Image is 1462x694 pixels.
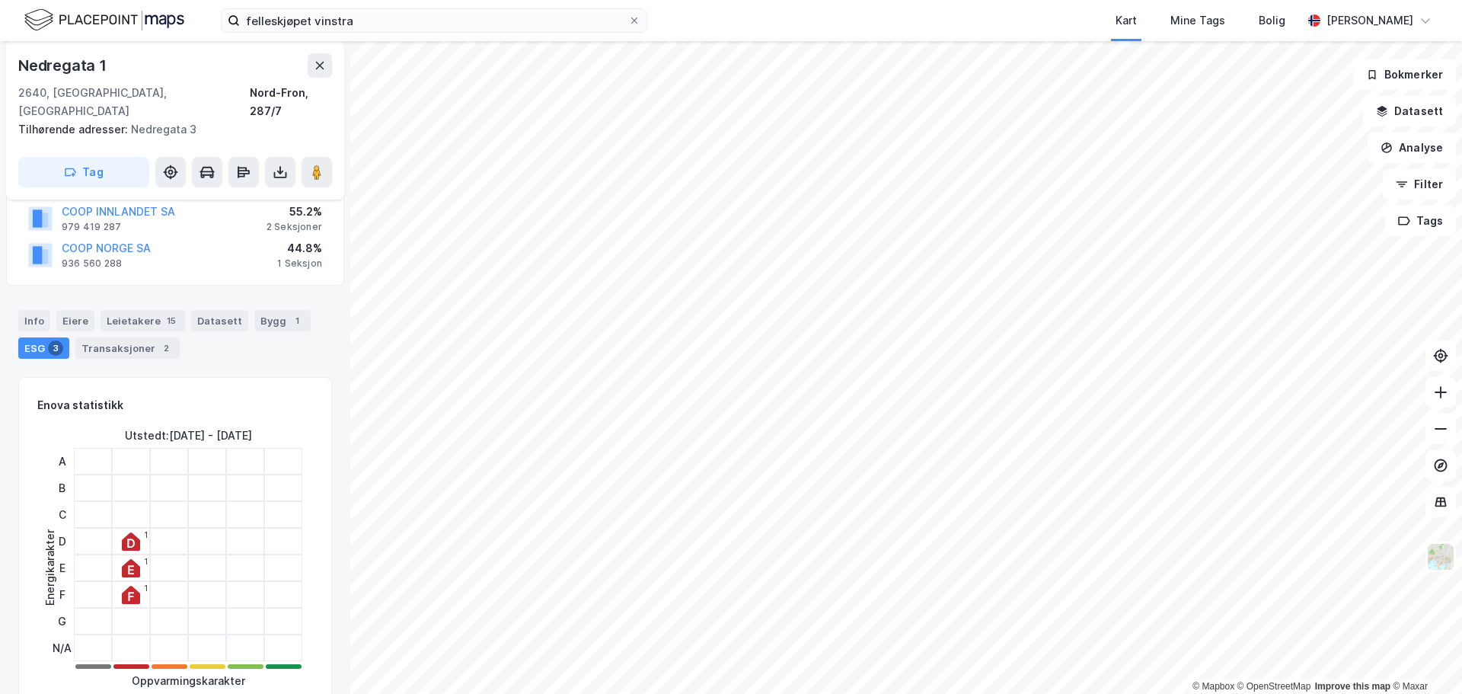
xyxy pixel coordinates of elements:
[1426,542,1455,571] img: Z
[53,448,72,475] div: A
[53,528,72,555] div: D
[289,313,305,328] div: 1
[1363,96,1456,126] button: Datasett
[18,120,320,139] div: Nedregata 3
[144,557,148,566] div: 1
[1383,169,1456,200] button: Filter
[144,584,148,593] div: 1
[53,581,72,608] div: F
[144,530,148,539] div: 1
[191,310,248,331] div: Datasett
[164,313,179,328] div: 15
[1368,133,1456,163] button: Analyse
[53,635,72,661] div: N/A
[250,84,332,120] div: Nord-Fron, 287/7
[132,672,245,690] div: Oppvarmingskarakter
[53,555,72,581] div: E
[18,84,250,120] div: 2640, [GEOGRAPHIC_DATA], [GEOGRAPHIC_DATA]
[240,9,628,32] input: Søk på adresse, matrikkel, gårdeiere, leietakere eller personer
[125,427,252,445] div: Utstedt : [DATE] - [DATE]
[56,310,94,331] div: Eiere
[37,396,123,414] div: Enova statistikk
[48,341,63,356] div: 3
[18,337,69,359] div: ESG
[254,310,311,331] div: Bygg
[53,475,72,501] div: B
[1192,681,1234,692] a: Mapbox
[53,501,72,528] div: C
[101,310,185,331] div: Leietakere
[1116,11,1137,30] div: Kart
[18,157,149,187] button: Tag
[277,257,322,270] div: 1 Seksjon
[53,608,72,635] div: G
[1170,11,1225,30] div: Mine Tags
[267,221,322,233] div: 2 Seksjoner
[75,337,180,359] div: Transaksjoner
[1385,206,1456,236] button: Tags
[1386,621,1462,694] iframe: Chat Widget
[62,257,122,270] div: 936 560 288
[277,239,322,257] div: 44.8%
[1353,59,1456,90] button: Bokmerker
[1315,681,1390,692] a: Improve this map
[18,310,50,331] div: Info
[158,341,174,356] div: 2
[18,123,131,136] span: Tilhørende adresser:
[1259,11,1285,30] div: Bolig
[62,221,121,233] div: 979 419 287
[24,7,184,34] img: logo.f888ab2527a4732fd821a326f86c7f29.svg
[267,203,322,221] div: 55.2%
[18,53,110,78] div: Nedregata 1
[41,529,59,606] div: Energikarakter
[1237,681,1311,692] a: OpenStreetMap
[1326,11,1413,30] div: [PERSON_NAME]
